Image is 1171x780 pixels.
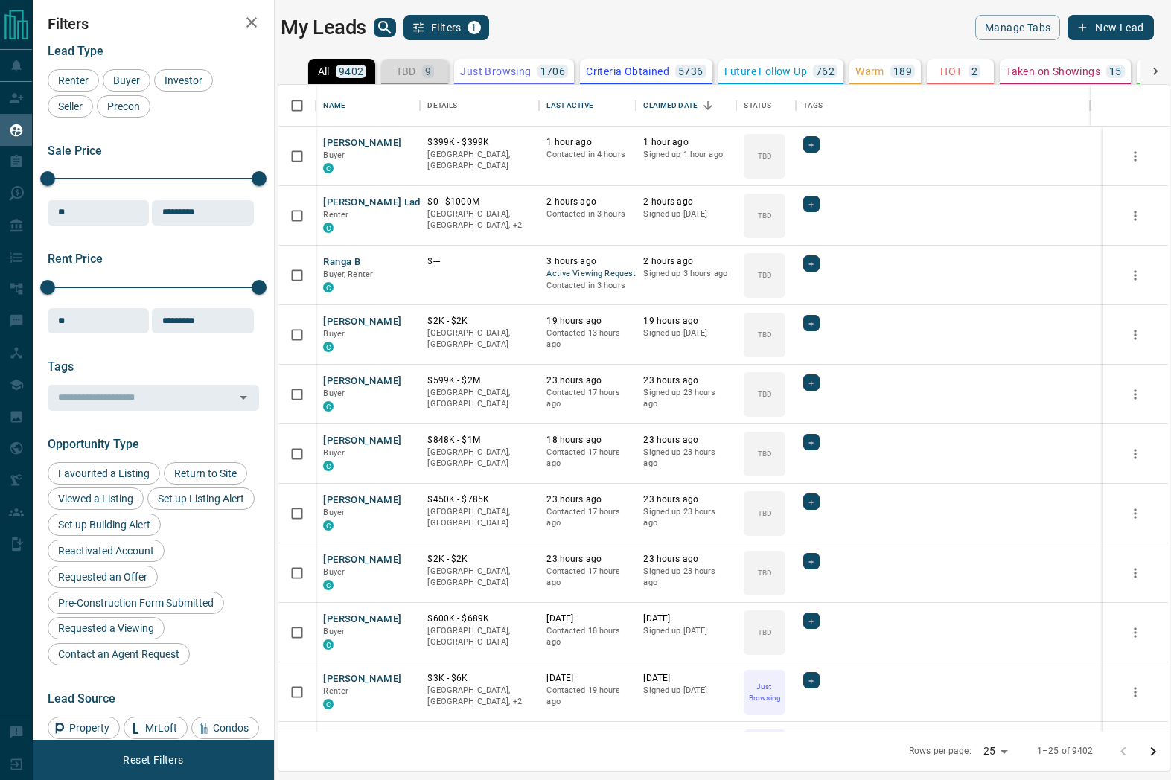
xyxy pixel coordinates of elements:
p: 1–25 of 9402 [1037,745,1094,758]
span: Requested an Offer [53,571,153,583]
div: condos.ca [323,163,334,173]
button: more [1124,145,1146,167]
p: Signed up 1 hour ago [643,149,729,161]
span: + [808,435,814,450]
div: Claimed Date [643,85,698,127]
button: more [1124,205,1146,227]
div: Pre-Construction Form Submitted [48,592,224,614]
p: 23 hours ago [643,553,729,566]
p: [GEOGRAPHIC_DATA], [GEOGRAPHIC_DATA] [427,447,532,470]
p: 18 hours ago [546,434,628,447]
p: Warm [855,66,884,77]
p: 762 [816,66,835,77]
p: 1 hour ago [546,136,628,149]
div: Property [48,717,120,739]
div: + [803,434,819,450]
p: Contacted 18 hours ago [546,625,628,648]
p: 9402 [339,66,364,77]
p: Criteria Obtained [586,66,669,77]
div: + [803,672,819,688]
button: Filters1 [403,15,489,40]
p: 2 hours ago [546,196,628,208]
p: $3K - $3K [427,732,532,744]
div: Requested a Viewing [48,617,165,639]
button: more [1124,443,1146,465]
p: TBD [758,389,772,400]
p: 19 hours ago [643,315,729,327]
p: 2 hours ago [643,255,729,268]
button: search button [374,18,396,37]
span: Seller [53,100,88,112]
button: Go to next page [1138,737,1168,767]
span: Rent Price [48,252,103,266]
p: [DATE] [546,613,628,625]
p: 3 hours ago [546,255,628,268]
p: Signed up 23 hours ago [643,387,729,410]
p: Future Follow Up [724,66,807,77]
p: 19 hours ago [546,315,628,327]
button: [PERSON_NAME] [323,553,401,567]
div: Tags [796,85,1089,127]
p: Signed up [DATE] [643,327,729,339]
span: Favourited a Listing [53,467,155,479]
span: Buyer [323,567,345,577]
p: [DATE] [643,732,729,744]
button: more [1124,621,1146,644]
span: + [808,375,814,390]
button: Ranga B [323,255,360,269]
p: $600K - $689K [427,613,532,625]
p: Just Browsing [460,66,531,77]
div: condos.ca [323,699,334,709]
button: more [1124,562,1146,584]
span: Property [64,722,115,734]
span: Renter [323,686,348,696]
p: 1 hour ago [643,136,729,149]
div: condos.ca [323,520,334,531]
p: TBD [396,66,416,77]
span: Opportunity Type [48,437,139,451]
span: Investor [159,74,208,86]
span: Return to Site [169,467,242,479]
p: $3K - $6K [427,672,532,685]
div: condos.ca [323,580,334,590]
span: Pre-Construction Form Submitted [53,597,219,609]
h1: My Leads [281,16,366,39]
p: 15 [1109,66,1122,77]
div: Set up Building Alert [48,514,161,536]
button: Open [233,387,254,408]
p: [GEOGRAPHIC_DATA], [GEOGRAPHIC_DATA] [427,566,532,589]
p: 23 hours ago [643,493,729,506]
div: Tags [803,85,823,127]
div: Precon [97,95,150,118]
p: TBD [758,448,772,459]
button: more [1124,502,1146,525]
div: + [803,613,819,629]
span: + [808,554,814,569]
span: Set up Listing Alert [153,493,249,505]
span: Buyer [323,329,345,339]
p: 2 hours ago [643,196,729,208]
button: Manage Tabs [975,15,1060,40]
div: + [803,136,819,153]
span: + [808,137,814,152]
button: more [1124,383,1146,406]
span: Buyer, Renter [323,269,373,279]
p: [GEOGRAPHIC_DATA], [GEOGRAPHIC_DATA] [427,327,532,351]
p: TBD [758,210,772,221]
p: Rows per page: [909,745,971,758]
p: HOT [940,66,962,77]
p: Contacted in 4 hours [546,149,628,161]
p: [GEOGRAPHIC_DATA], [GEOGRAPHIC_DATA] [427,387,532,410]
p: [DATE] [643,672,729,685]
p: 2 [971,66,977,77]
h2: Filters [48,15,259,33]
span: Buyer [323,627,345,636]
p: $0 - $1000M [427,196,532,208]
p: Taken on Showings [1006,66,1100,77]
p: Signed up 23 hours ago [643,506,729,529]
div: Return to Site [164,462,247,485]
button: [PERSON_NAME] [323,374,401,389]
div: Status [736,85,796,127]
p: All [318,66,330,77]
div: Set up Listing Alert [147,487,255,510]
